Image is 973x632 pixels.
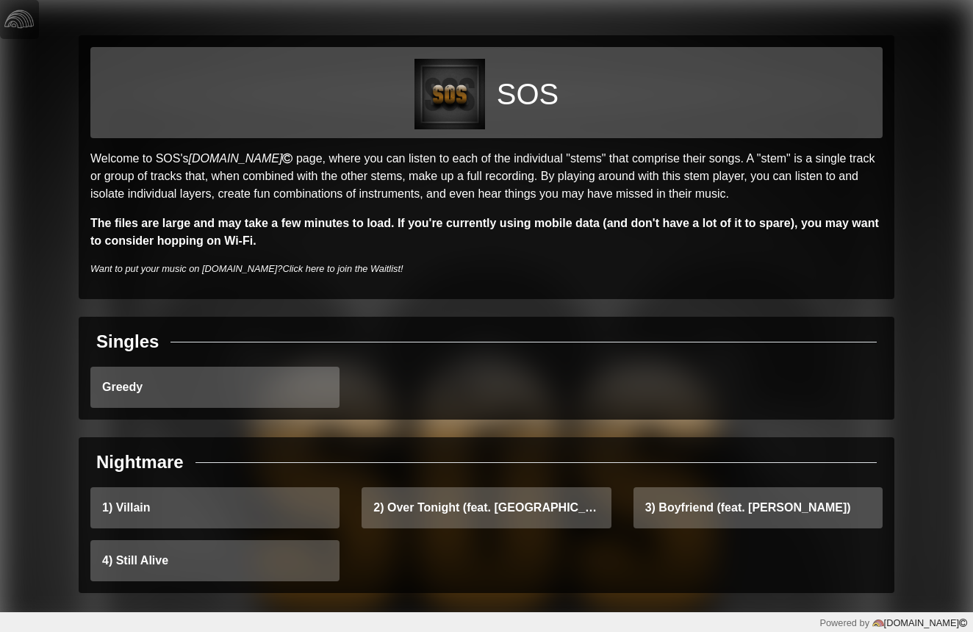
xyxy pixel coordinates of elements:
[819,616,967,630] div: Powered by
[362,487,611,528] a: 2) Over Tonight (feat. [GEOGRAPHIC_DATA])
[90,367,340,408] a: Greedy
[90,150,883,203] p: Welcome to SOS's page, where you can listen to each of the individual "stems" that comprise their...
[872,617,884,629] img: logo-color-e1b8fa5219d03fcd66317c3d3cfaab08a3c62fe3c3b9b34d55d8365b78b1766b.png
[4,4,34,34] img: logo-white-4c48a5e4bebecaebe01ca5a9d34031cfd3d4ef9ae749242e8c4bf12ef99f53e8.png
[633,487,883,528] a: 3) Boyfriend (feat. [PERSON_NAME])
[282,263,403,274] a: Click here to join the Waitlist!
[869,617,967,628] a: [DOMAIN_NAME]
[188,152,295,165] a: [DOMAIN_NAME]
[96,328,159,355] div: Singles
[497,76,559,112] h1: SOS
[90,217,879,247] strong: The files are large and may take a few minutes to load. If you're currently using mobile data (an...
[414,59,485,129] img: 1f3d6b8354c0537b67abfe5ff26c1eeaff2f2fbe385a9a32cdee3b6bfd3cf79b.jpg
[90,487,340,528] a: 1) Villain
[96,449,184,475] div: Nightmare
[90,263,403,274] i: Want to put your music on [DOMAIN_NAME]?
[90,540,340,581] a: 4) Still Alive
